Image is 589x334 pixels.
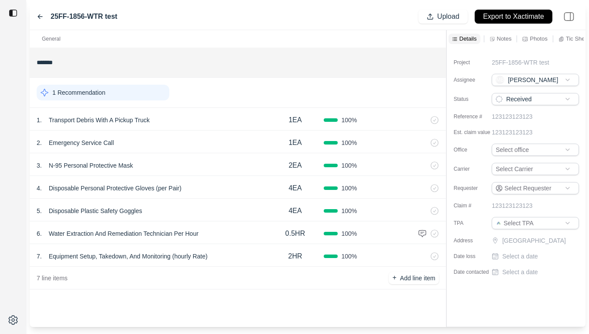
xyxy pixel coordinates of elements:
[37,229,42,238] p: 6 .
[454,129,497,136] label: Est. claim value
[492,112,532,121] p: 123123123123
[45,227,202,240] p: Water Extraction And Remediation Technician Per Hour
[454,185,497,192] label: Requester
[45,137,117,149] p: Emergency Service Call
[341,229,357,238] span: 100 %
[45,159,137,172] p: N-95 Personal Protective Mask
[454,113,497,120] label: Reference #
[288,115,301,125] p: 1EA
[9,9,17,17] img: toggle sidebar
[52,88,105,97] p: 1 Recommendation
[37,274,68,282] p: 7 line items
[37,138,42,147] p: 2 .
[392,273,396,283] p: +
[45,205,146,217] p: Disposable Plastic Safety Goggles
[37,161,42,170] p: 3 .
[483,12,544,22] p: Export to Xactimate
[454,76,497,83] label: Assignee
[288,138,301,148] p: 1EA
[497,35,512,42] p: Notes
[341,184,357,193] span: 100 %
[42,35,61,42] p: General
[454,202,497,209] label: Claim #
[285,228,305,239] p: 0.5HR
[559,7,579,26] img: right-panel.svg
[530,35,547,42] p: Photos
[288,251,302,262] p: 2HR
[454,220,497,227] label: TPA
[288,183,301,193] p: 4EA
[341,138,357,147] span: 100 %
[37,184,42,193] p: 4 .
[45,250,211,262] p: Equipment Setup, Takedown, And Monitoring (hourly Rate)
[288,206,301,216] p: 4EA
[454,253,497,260] label: Date loss
[492,201,532,210] p: 123123123123
[37,116,42,124] p: 1 .
[454,59,497,66] label: Project
[454,146,497,153] label: Office
[454,237,497,244] label: Address
[502,268,538,276] p: Select a date
[459,35,477,42] p: Details
[45,182,185,194] p: Disposable Personal Protective Gloves (per Pair)
[418,229,427,238] img: comment
[454,165,497,172] label: Carrier
[51,11,117,22] label: 25FF-1856-WTR test
[418,10,468,24] button: Upload
[502,236,581,245] p: [GEOGRAPHIC_DATA]
[341,116,357,124] span: 100 %
[389,272,438,284] button: +Add line item
[37,252,42,261] p: 7 .
[341,161,357,170] span: 100 %
[492,128,532,137] p: 123123123123
[502,252,538,261] p: Select a date
[454,96,497,103] label: Status
[45,114,153,126] p: Transport Debris With A Pickup Truck
[475,10,552,24] button: Export to Xactimate
[437,12,459,22] p: Upload
[454,269,497,275] label: Date contacted
[400,274,435,282] p: Add line item
[288,160,301,171] p: 2EA
[341,252,357,261] span: 100 %
[37,207,42,215] p: 5 .
[341,207,357,215] span: 100 %
[492,58,549,67] p: 25FF-1856-WTR test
